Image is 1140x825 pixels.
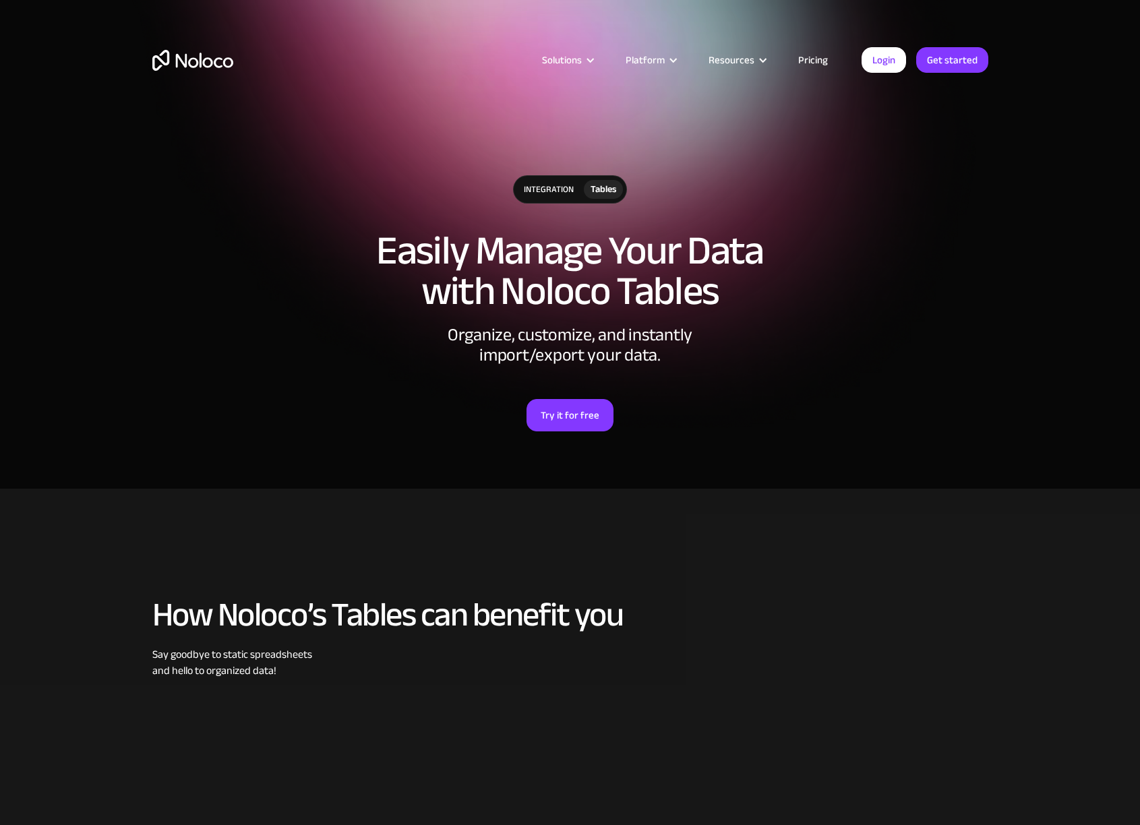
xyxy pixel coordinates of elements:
[527,399,613,431] a: Try it for free
[152,231,988,311] h1: Easily Manage Your Data with Noloco Tables
[862,47,906,73] a: Login
[541,406,599,424] div: Try it for free
[626,51,665,69] div: Platform
[916,47,988,73] a: Get started
[692,51,781,69] div: Resources
[525,51,609,69] div: Solutions
[542,51,582,69] div: Solutions
[368,325,773,365] div: Organize, customize, and instantly import/export your data.
[152,50,233,71] a: home
[591,182,616,197] div: Tables
[152,646,988,679] div: Say goodbye to static spreadsheets and hello to organized data!
[781,51,845,69] a: Pricing
[609,51,692,69] div: Platform
[514,176,584,203] div: integration
[152,597,988,633] h2: How Noloco’s Tables can benefit you
[709,51,754,69] div: Resources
